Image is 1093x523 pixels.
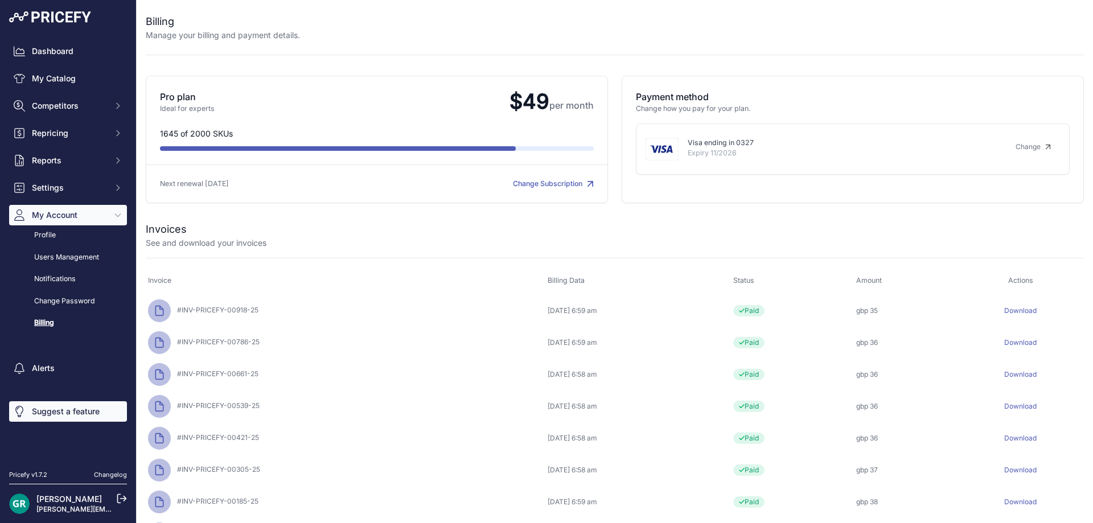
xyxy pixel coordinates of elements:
a: Download [1004,306,1037,315]
button: Reports [9,150,127,171]
div: gbp 35 [856,306,955,315]
span: #INV-PRICEFY-00918-25 [172,306,258,314]
a: Download [1004,497,1037,506]
span: #INV-PRICEFY-00786-25 [172,337,260,346]
a: Change Subscription [513,179,594,188]
div: [DATE] 6:59 am [548,306,728,315]
span: per month [549,100,594,111]
button: Settings [9,178,127,198]
p: Pro plan [160,90,500,104]
span: Paid [733,369,765,380]
img: Pricefy Logo [9,11,91,23]
span: Paid [733,464,765,476]
span: #INV-PRICEFY-00421-25 [172,433,259,442]
a: Change Password [9,291,127,311]
span: $49 [500,89,594,114]
nav: Sidebar [9,41,127,456]
p: Change how you pay for your plan. [636,104,1070,114]
div: gbp 36 [856,434,955,443]
a: Profile [9,225,127,245]
a: Changelog [94,471,127,479]
a: [PERSON_NAME] [36,494,102,504]
span: Paid [733,305,765,316]
a: Billing [9,313,127,333]
span: Billing Data [548,276,585,285]
a: Download [1004,338,1037,347]
div: [DATE] 6:59 am [548,497,728,506]
span: Repricing [32,127,106,139]
div: gbp 37 [856,466,955,475]
a: Dashboard [9,41,127,61]
a: [PERSON_NAME][EMAIL_ADDRESS][DOMAIN_NAME] [36,505,212,513]
a: Users Management [9,248,127,267]
p: Payment method [636,90,1070,104]
span: Settings [32,182,106,193]
span: #INV-PRICEFY-00539-25 [172,401,260,410]
span: #INV-PRICEFY-00185-25 [172,497,258,505]
a: Download [1004,370,1037,378]
a: Alerts [9,358,127,378]
p: Visa ending in 0327 [688,138,997,149]
button: Competitors [9,96,127,116]
p: Next renewal [DATE] [160,179,377,190]
a: Download [1004,434,1037,442]
p: See and download your invoices [146,237,266,249]
div: [DATE] 6:58 am [548,370,728,379]
div: [DATE] 6:58 am [548,466,728,475]
div: [DATE] 6:59 am [548,338,728,347]
span: Invoice [148,276,171,285]
div: Pricefy v1.7.2 [9,470,47,480]
a: Download [1004,466,1037,474]
div: gbp 36 [856,370,955,379]
div: [DATE] 6:58 am [548,402,728,411]
p: Expiry 11/2026 [688,148,997,159]
a: Notifications [9,269,127,289]
button: My Account [9,205,127,225]
div: gbp 38 [856,497,955,506]
span: Paid [733,337,765,348]
a: My Catalog [9,68,127,89]
button: Repricing [9,123,127,143]
p: Ideal for experts [160,104,500,114]
span: #INV-PRICEFY-00661-25 [172,369,258,378]
span: Actions [1008,276,1033,285]
span: Competitors [32,100,106,112]
span: Status [733,276,754,285]
h2: Invoices [146,221,187,237]
div: gbp 36 [856,338,955,347]
a: Change [1006,138,1060,156]
p: 1645 of 2000 SKUs [160,128,594,139]
span: Paid [733,401,765,412]
span: Paid [733,496,765,508]
span: My Account [32,209,106,221]
div: gbp 36 [856,402,955,411]
h2: Billing [146,14,300,30]
span: Reports [32,155,106,166]
p: Manage your billing and payment details. [146,30,300,41]
a: Suggest a feature [9,401,127,422]
span: Paid [733,433,765,444]
a: Download [1004,402,1037,410]
div: [DATE] 6:58 am [548,434,728,443]
span: #INV-PRICEFY-00305-25 [172,465,260,473]
span: Amount [856,276,882,285]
